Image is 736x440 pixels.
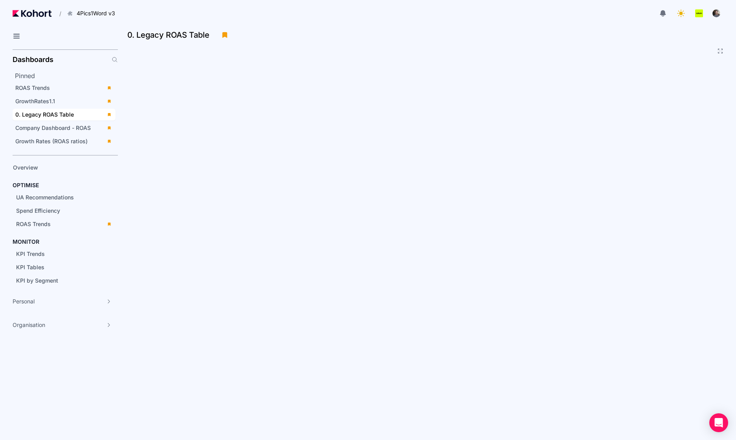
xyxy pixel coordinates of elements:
[13,181,39,189] h4: OPTIMISE
[16,221,51,227] span: ROAS Trends
[13,248,105,260] a: KPI Trends
[13,135,116,147] a: Growth Rates (ROAS ratios)
[10,162,105,173] a: Overview
[717,48,723,54] button: Fullscreen
[13,192,105,203] a: UA Recommendations
[15,84,50,91] span: ROAS Trends
[709,413,728,432] div: Open Intercom Messenger
[13,10,51,17] img: Kohort logo
[13,261,105,273] a: KPI Tables
[15,98,55,104] span: GrowthRates1.1
[77,9,115,17] span: 4Pics1Word v3
[15,111,74,118] span: 0. Legacy ROAS Table
[13,164,38,171] span: Overview
[13,238,39,246] h4: MONITOR
[15,124,91,131] span: Company Dashboard - ROAS
[63,7,123,20] button: 4Pics1Word v3
[13,95,116,107] a: GrowthRates1.1
[15,71,118,80] h2: Pinned
[13,122,116,134] a: Company Dashboard - ROAS
[13,218,116,230] a: ROAS Trends
[127,31,214,39] h3: 0. Legacy ROAS Table
[13,109,116,120] a: 0. Legacy ROAS Table
[695,9,703,17] img: logo_Lotum_Logo_20240521114851236074.png
[16,277,58,284] span: KPI by Segment
[16,250,45,257] span: KPI Trends
[13,298,35,305] span: Personal
[16,264,44,270] span: KPI Tables
[13,321,45,329] span: Organisation
[13,275,105,287] a: KPI by Segment
[15,138,88,144] span: Growth Rates (ROAS ratios)
[13,82,116,94] a: ROAS Trends
[16,194,74,201] span: UA Recommendations
[13,56,53,63] h2: Dashboards
[13,205,105,217] a: Spend Efficiency
[53,9,61,18] span: /
[16,207,60,214] span: Spend Efficiency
